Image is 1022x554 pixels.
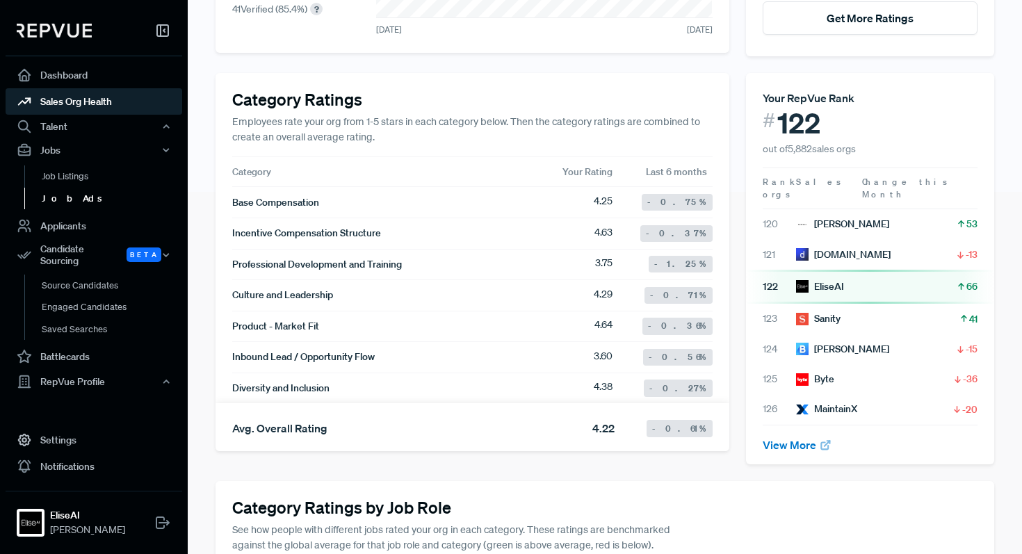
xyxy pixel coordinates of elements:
[50,508,125,523] strong: EliseAI
[6,491,182,543] a: EliseAIEliseAI[PERSON_NAME]
[796,373,809,386] img: Byte
[763,176,796,188] span: Rank
[6,115,182,138] button: Talent
[763,91,854,105] span: Your RepVue Rank
[763,311,796,326] span: 123
[763,247,796,262] span: 121
[232,226,381,241] span: Incentive Compensation Structure
[650,289,707,302] span: -0.71 %
[969,312,978,326] span: 41
[648,320,707,332] span: -0.36 %
[966,217,978,231] span: 53
[562,165,613,178] span: Your Rating
[17,24,92,38] img: RepVue
[24,165,201,188] a: Job Listings
[594,225,613,242] span: 4.63
[962,402,978,416] span: -20
[310,3,323,15] div: ?
[232,381,330,396] span: Diversity and Inclusion
[646,165,713,179] span: Last 6 months
[127,247,161,262] span: Beta
[763,279,796,294] span: 122
[232,90,713,110] h4: Category Ratings
[796,311,841,326] div: Sanity
[594,380,613,396] span: 4.38
[654,258,707,270] span: -1.25 %
[649,382,707,395] span: -0.27 %
[232,288,333,302] span: Culture and Leadership
[232,350,375,364] span: Inbound Lead / Opportunity Flow
[646,227,707,240] span: -0.37 %
[232,2,307,17] p: 41 Verified ( 85.4 %)
[232,165,271,178] span: Category
[647,196,707,209] span: -0.75 %
[763,1,978,35] button: Get More Ratings
[763,142,856,155] span: out of 5,882 sales orgs
[687,24,713,36] span: [DATE]
[763,372,796,386] span: 125
[19,512,42,534] img: EliseAI
[24,318,201,341] a: Saved Searches
[232,421,327,435] span: Avg. Overall Rating
[6,88,182,115] a: Sales Org Health
[6,239,182,271] div: Candidate Sourcing
[796,280,809,293] img: EliseAI
[777,106,820,140] span: 122
[6,213,182,239] a: Applicants
[763,438,832,452] a: View More
[232,498,978,518] h4: Category Ratings by Job Role
[796,343,809,355] img: Bennie
[796,248,809,261] img: Dash.fi
[6,138,182,162] button: Jobs
[796,402,857,416] div: MaintainX
[796,217,889,231] div: [PERSON_NAME]
[232,523,679,553] p: See how people with different jobs rated your org in each category. These ratings are benchmarked...
[6,343,182,370] a: Battlecards
[796,403,809,416] img: MaintainX
[763,342,796,357] span: 124
[6,453,182,480] a: Notifications
[595,256,613,272] span: 3.75
[796,372,834,386] div: Byte
[232,195,319,210] span: Base Compensation
[594,194,613,211] span: 4.25
[763,176,843,200] span: Sales orgs
[24,296,201,318] a: Engaged Candidates
[796,279,844,294] div: EliseAI
[232,257,402,272] span: Professional Development and Training
[232,319,319,334] span: Product - Market Fit
[376,24,402,36] span: [DATE]
[592,420,615,437] span: 4.22
[796,313,809,325] img: Sanity
[963,372,978,386] span: -36
[796,218,809,231] img: SEWELL
[763,106,775,135] span: #
[594,349,613,366] span: 3.60
[6,239,182,271] button: Candidate Sourcing Beta
[24,188,201,210] a: Job Ads
[594,318,613,334] span: 4.64
[652,423,707,435] span: -0.61 %
[796,342,889,357] div: [PERSON_NAME]
[232,115,713,145] p: Employees rate your org from 1-5 stars in each category below. Then the category ratings are comb...
[862,176,950,200] span: Change this Month
[966,247,978,261] span: -13
[6,370,182,393] button: RepVue Profile
[594,287,613,304] span: 4.29
[966,279,978,293] span: 66
[6,427,182,453] a: Settings
[763,402,796,416] span: 126
[966,342,978,356] span: -15
[649,351,707,364] span: -0.56 %
[50,523,125,537] span: [PERSON_NAME]
[763,217,796,231] span: 120
[24,275,201,297] a: Source Candidates
[6,62,182,88] a: Dashboard
[796,247,891,262] div: [DOMAIN_NAME]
